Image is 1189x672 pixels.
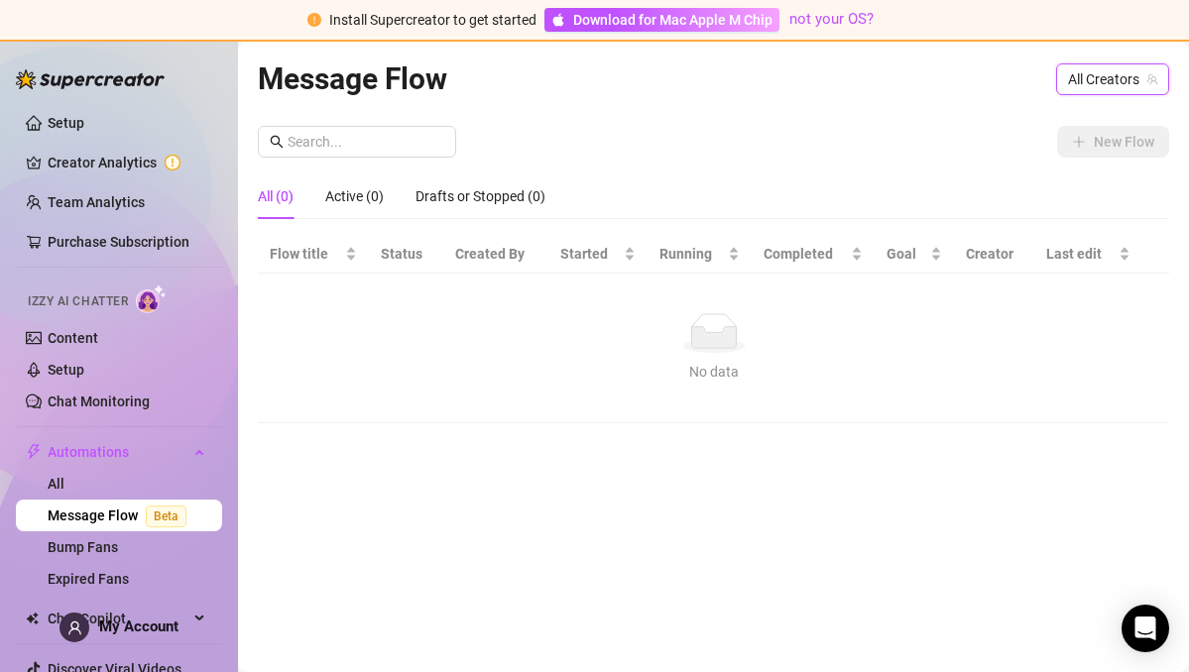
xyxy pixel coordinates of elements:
[28,292,128,311] span: Izzy AI Chatter
[416,185,545,207] div: Drafts or Stopped (0)
[1146,73,1158,85] span: team
[1046,243,1115,265] span: Last edit
[875,235,953,274] th: Goal
[329,12,536,28] span: Install Supercreator to get started
[270,135,284,149] span: search
[659,243,724,265] span: Running
[146,505,186,527] span: Beta
[544,8,779,32] a: Download for Mac Apple M Chip
[369,235,443,274] th: Status
[67,620,82,635] span: user
[48,115,84,131] a: Setup
[258,185,294,207] div: All (0)
[48,539,118,555] a: Bump Fans
[136,284,167,313] img: AI Chatter
[16,69,165,89] img: logo-BBDzfeDw.svg
[887,243,925,265] span: Goal
[1068,64,1157,94] span: All Creators
[26,612,39,625] img: Chat Copilot
[48,194,145,210] a: Team Analytics
[48,507,194,523] a: Message FlowBeta
[48,571,129,587] a: Expired Fans
[288,131,444,153] input: Search...
[551,13,565,27] span: apple
[560,243,620,265] span: Started
[48,603,188,634] span: Chat Copilot
[325,185,384,207] div: Active (0)
[573,9,773,31] span: Download for Mac Apple M Chip
[278,361,1149,383] div: No data
[48,393,150,409] a: Chat Monitoring
[48,476,64,492] a: All
[1057,126,1169,158] button: New Flow
[443,235,548,274] th: Created By
[48,147,206,178] a: Creator Analytics exclamation-circle
[48,234,189,250] a: Purchase Subscription
[270,243,341,265] span: Flow title
[48,436,188,468] span: Automations
[99,617,178,635] span: My Account
[954,235,1034,274] th: Creator
[1122,605,1169,652] div: Open Intercom Messenger
[789,10,874,28] a: not your OS?
[258,56,447,102] article: Message Flow
[548,235,648,274] th: Started
[648,235,752,274] th: Running
[48,330,98,346] a: Content
[258,235,369,274] th: Flow title
[48,362,84,378] a: Setup
[752,235,875,274] th: Completed
[1034,235,1142,274] th: Last edit
[307,13,321,27] span: exclamation-circle
[26,444,42,460] span: thunderbolt
[764,243,847,265] span: Completed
